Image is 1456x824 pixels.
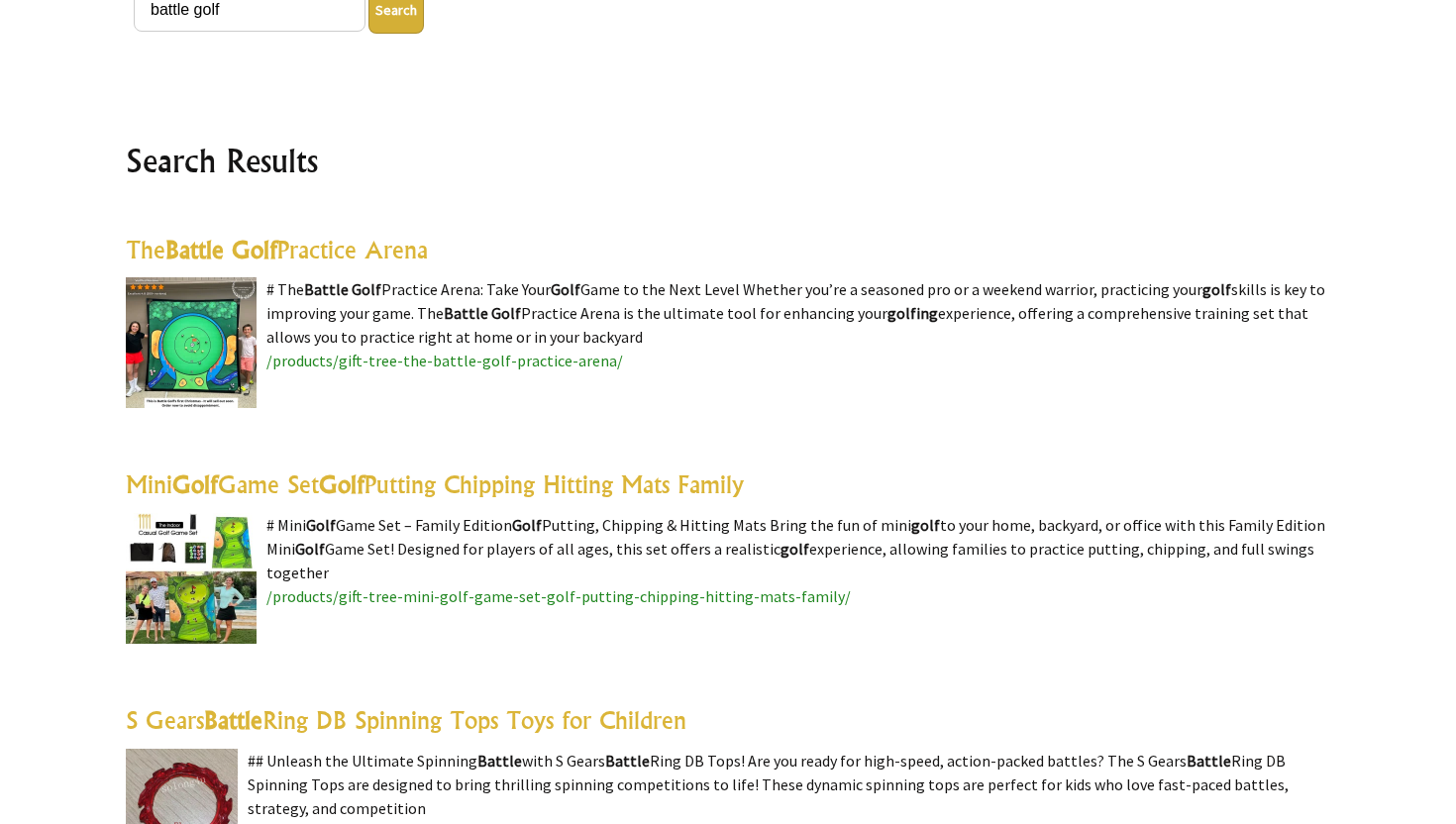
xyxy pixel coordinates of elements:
[605,751,650,771] highlight: Battle
[887,303,938,323] highlight: golfing
[319,469,364,499] highlight: Golf
[780,539,809,559] highlight: golf
[165,235,277,264] highlight: Battle Golf
[126,705,686,735] a: S GearsBattleRing DB Spinning Tops Toys for Children
[512,515,542,535] highlight: Golf
[911,515,940,535] highlight: golf
[126,513,257,644] img: Mini Golf Game Set Golf Putting Chipping Hitting Mats Family
[444,303,521,323] highlight: Battle Golf
[126,235,428,264] a: TheBattle GolfPractice Arena
[477,751,522,771] highlight: Battle
[295,539,325,559] highlight: Golf
[306,515,336,535] highlight: Golf
[126,469,744,499] a: MiniGolfGame SetGolfPutting Chipping Hitting Mats Family
[126,137,1330,184] h2: Search Results
[1202,279,1231,299] highlight: golf
[126,277,257,408] img: The Battle Golf Practice Arena
[551,279,580,299] highlight: Golf
[1187,751,1231,771] highlight: Battle
[304,279,381,299] highlight: Battle Golf
[204,705,262,735] highlight: Battle
[266,351,623,370] a: /products/gift-tree-the-battle-golf-practice-arena/
[172,469,218,499] highlight: Golf
[266,586,851,606] a: /products/gift-tree-mini-golf-game-set-golf-putting-chipping-hitting-mats-family/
